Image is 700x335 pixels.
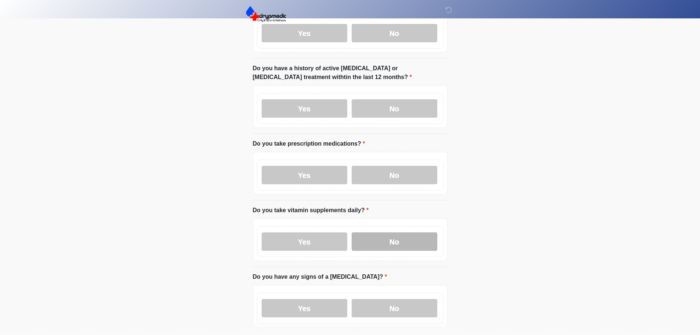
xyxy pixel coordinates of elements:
[253,206,369,215] label: Do you take vitamin supplements daily?
[253,64,448,82] label: Do you have a history of active [MEDICAL_DATA] or [MEDICAL_DATA] treatment withtin the last 12 mo...
[262,99,347,118] label: Yes
[352,299,437,317] label: No
[253,272,387,281] label: Do you have any signs of a [MEDICAL_DATA]?
[352,232,437,251] label: No
[245,6,287,22] img: DrypMedic IV Hydration & Wellness Logo
[352,166,437,184] label: No
[262,166,347,184] label: Yes
[262,299,347,317] label: Yes
[253,139,365,148] label: Do you take prescription medications?
[262,24,347,42] label: Yes
[352,99,437,118] label: No
[262,232,347,251] label: Yes
[352,24,437,42] label: No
